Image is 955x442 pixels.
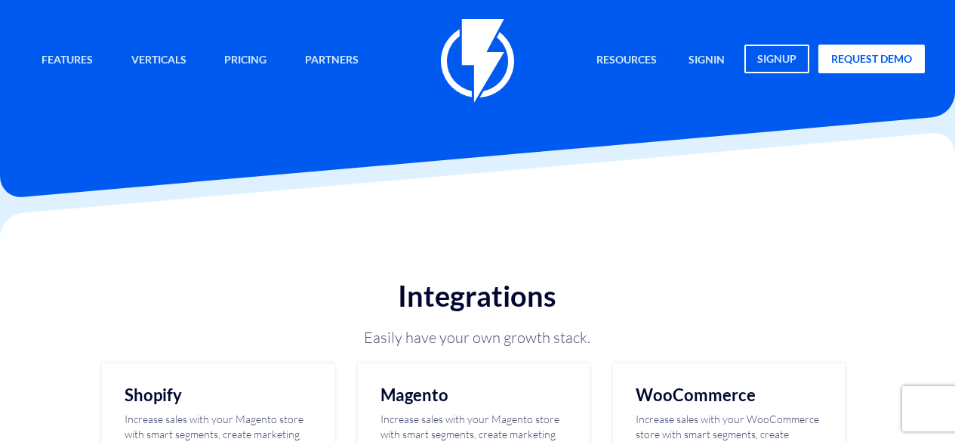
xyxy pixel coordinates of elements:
a: Pricing [213,45,278,77]
a: request demo [818,45,925,73]
a: signup [744,45,809,73]
a: Features [30,45,104,77]
h2: Magento [380,386,568,404]
a: Verticals [120,45,198,77]
h2: Shopify [125,386,312,404]
p: Easily have your own growth stack. [251,327,704,348]
a: Partners [294,45,370,77]
h1: Integrations [239,280,716,312]
h2: WooCommerce [636,386,823,404]
a: signin [677,45,736,77]
a: Resources [585,45,668,77]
